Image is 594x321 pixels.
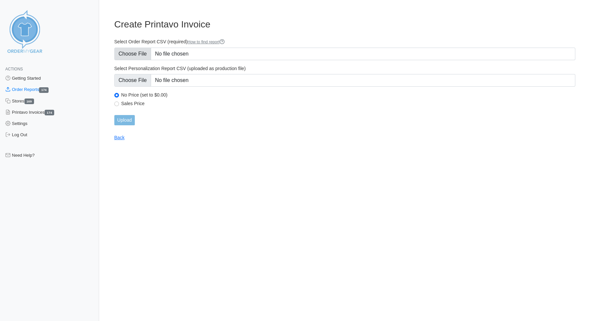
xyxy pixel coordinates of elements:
span: 174 [45,110,54,115]
label: No Price (set to $0.00) [121,92,575,98]
a: How to find report [187,40,225,44]
label: Select Personalization Report CSV (uploaded as production file) [114,65,575,71]
span: 169 [24,99,34,104]
h3: Create Printavo Invoice [114,19,575,30]
a: Back [114,135,125,140]
label: Sales Price [121,100,575,106]
label: Select Order Report CSV (required) [114,39,575,45]
span: 174 [39,87,49,93]
span: Actions [5,67,23,71]
input: Upload [114,115,135,125]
